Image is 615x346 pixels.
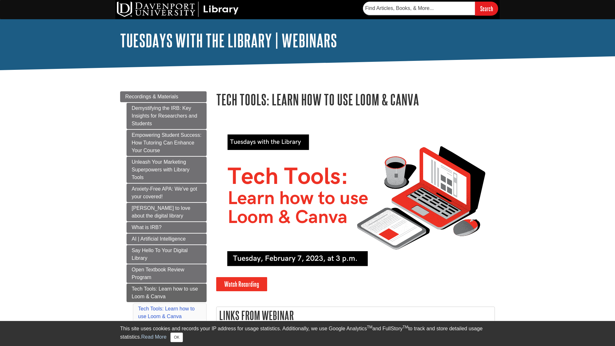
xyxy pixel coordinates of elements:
a: Tuesdays with the Library | Webinars [120,30,337,50]
input: Find Articles, Books, & More... [363,2,475,15]
img: DU Library [117,2,239,17]
button: Close [170,333,183,342]
a: Tech Tools: Learn how to use Loom & Canva [127,284,207,302]
a: Read More [141,334,167,340]
a: Watch Recording [216,277,267,291]
a: Recordings & Materials [120,91,207,102]
a: Say Hello To Your Digital Library [127,245,207,264]
a: [PERSON_NAME] to love about the digital library [127,203,207,221]
sup: TM [367,325,372,329]
div: This site uses cookies and records your IP address for usage statistics. Additionally, we use Goo... [120,325,495,342]
img: tuesdays with the library [216,122,492,277]
a: Demystifying the IRB: Key Insights for Researchers and Students [127,103,207,129]
input: Search [475,2,498,15]
a: Empowering Student Success: How Tutoring Can Enhance Your Course [127,130,207,156]
a: Anxiety-Free APA: We've got your covered! [127,184,207,202]
span: Recordings & Materials [125,94,178,99]
sup: TM [403,325,408,329]
h2: Links from Webinar [217,307,495,324]
form: Searches DU Library's articles, books, and more [363,2,498,15]
a: Tech Tools: Learn how to use Loom & Canva [138,306,195,319]
h1: Tech Tools: Learn how to use Loom & Canva [216,91,495,108]
a: What is IRB? [127,222,207,233]
a: Open Textbook Review Program [127,264,207,283]
a: AI | Artificial Intelligence [127,234,207,244]
a: Unleash Your Marketing Superpowers with Library Tools [127,157,207,183]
